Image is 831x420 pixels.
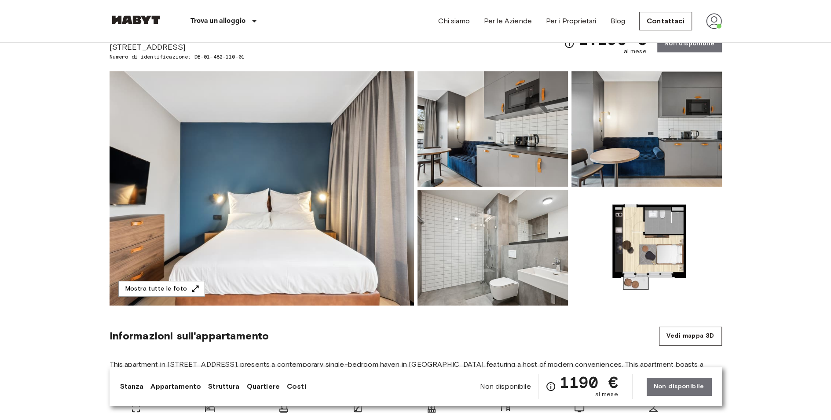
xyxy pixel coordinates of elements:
a: Struttura [208,381,239,392]
a: Blog [610,16,625,26]
a: Chi siamo [438,16,469,26]
img: Picture of unit DE-01-482-110-01 [417,71,568,187]
img: Marketing picture of unit DE-01-482-110-01 [110,71,414,306]
span: Non disponibile [480,382,531,391]
a: Stanza [120,381,144,392]
svg: Verifica i dettagli delle spese nella sezione 'Riassunto dei Costi'. Si prega di notare che gli s... [545,381,556,392]
span: 1.190 € [578,31,646,47]
img: Habyt [110,15,162,24]
a: Costi [287,381,306,392]
img: Picture of unit DE-01-482-110-01 [417,190,568,306]
span: 1190 € [560,374,618,390]
a: Per i Proprietari [546,16,597,26]
span: al mese [595,390,618,399]
a: Contattaci [639,12,692,30]
button: Vedi mappa 3D [659,327,721,346]
span: al mese [623,47,646,56]
span: Numero di identificazione: DE-01-482-110-01 [110,53,245,61]
button: Mostra tutte le foto [118,281,205,297]
span: This apartment in [STREET_ADDRESS], presents a contemporary single-bedroom haven in [GEOGRAPHIC_D... [110,360,722,389]
svg: Verifica i dettagli delle spese nella sezione 'Riassunto dei Costi'. Si prega di notare che gli s... [564,38,575,49]
a: Appartamento [150,381,201,392]
span: Informazioni sull'appartamento [110,329,269,343]
span: [STREET_ADDRESS] [110,41,245,53]
img: Picture of unit DE-01-482-110-01 [571,71,722,187]
img: avatar [706,13,722,29]
a: Per le Aziende [484,16,532,26]
img: Picture of unit DE-01-482-110-01 [571,190,722,306]
p: Trova un alloggio [190,16,246,26]
a: Quartiere [247,381,280,392]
